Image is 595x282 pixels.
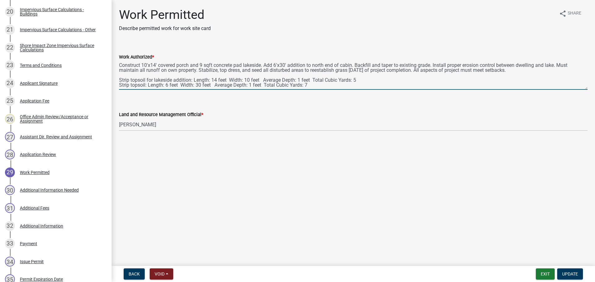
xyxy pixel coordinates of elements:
[5,203,15,213] div: 31
[5,60,15,70] div: 23
[559,10,566,17] i: share
[20,170,50,175] div: Work Permitted
[5,114,15,124] div: 26
[20,99,49,103] div: Application Fee
[20,115,102,123] div: Office Admin Review/Acceptance or Assignment
[5,132,15,142] div: 27
[20,206,49,210] div: Additional Fees
[557,268,583,280] button: Update
[20,43,102,52] div: Shore Impact Zone Impervious Surface Calculations
[5,7,15,17] div: 20
[20,81,58,85] div: Applicant Signature
[20,63,62,67] div: Terms and Conditions
[536,268,555,280] button: Exit
[119,55,154,59] label: Work Authorized
[562,271,578,276] span: Update
[568,10,581,17] span: Share
[20,188,79,192] div: Additional Information Needed
[20,28,96,32] div: Impervious Surface Calculations - Other
[5,78,15,88] div: 24
[20,7,102,16] div: Impervious Surface Calculations - Buildings
[20,135,92,139] div: Assistant Dir. Review and Assignment
[5,221,15,231] div: 32
[5,185,15,195] div: 30
[5,43,15,53] div: 22
[20,152,56,157] div: Application Review
[119,25,211,32] p: Describe permitted work for work site card
[20,259,44,264] div: Issue Permit
[150,268,173,280] button: Void
[5,150,15,159] div: 28
[129,271,140,276] span: Back
[119,113,203,117] label: Land and Resource Management Official
[5,257,15,267] div: 34
[5,239,15,249] div: 33
[155,271,165,276] span: Void
[5,25,15,35] div: 21
[554,7,586,20] button: shareShare
[119,7,211,22] h1: Work Permitted
[124,268,145,280] button: Back
[5,167,15,177] div: 29
[5,96,15,106] div: 25
[20,277,63,281] div: Permit Expiration Date
[20,241,37,246] div: Payment
[20,224,63,228] div: Additional Information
